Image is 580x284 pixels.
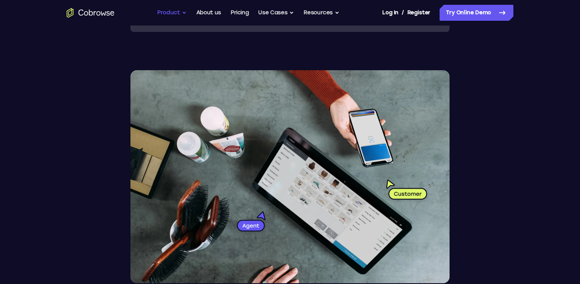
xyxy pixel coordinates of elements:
span: / [402,8,404,18]
a: Register [407,5,430,21]
a: Try Online Demo [440,5,513,21]
button: Resources [304,5,339,21]
a: Go to the home page [67,8,114,18]
a: Pricing [231,5,249,21]
a: Log In [382,5,398,21]
img: Co-browsing for retail [130,70,450,283]
button: Use Cases [258,5,294,21]
button: Product [157,5,187,21]
a: About us [196,5,221,21]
